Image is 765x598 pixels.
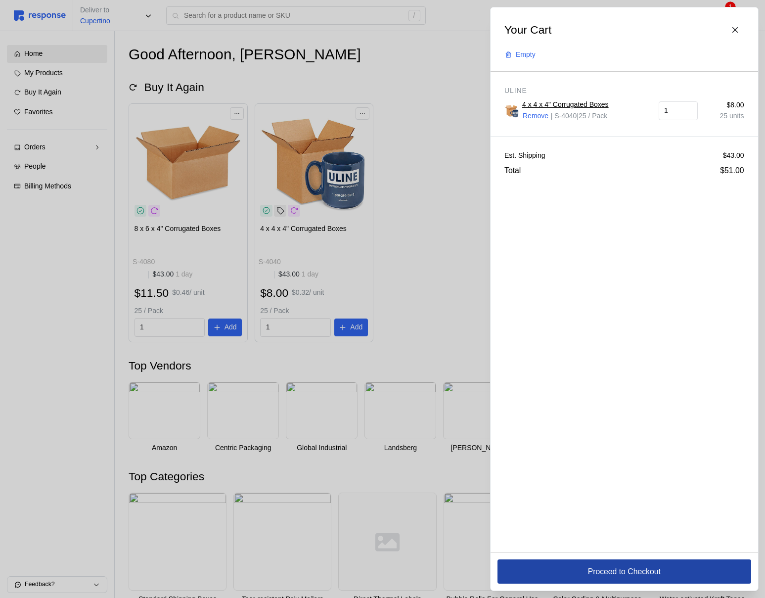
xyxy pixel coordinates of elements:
p: Est. Shipping [504,150,545,161]
p: $51.00 [720,164,744,177]
button: Remove [522,110,549,122]
p: Remove [523,111,548,122]
p: Empty [516,49,536,60]
span: | S-4040 [550,112,577,120]
button: Proceed to Checkout [497,559,751,584]
img: S-4040 [504,104,519,118]
input: Qty [664,102,692,120]
p: $43.00 [722,150,744,161]
p: 25 units [705,111,744,122]
p: Total [504,164,521,177]
p: $8.00 [705,100,744,111]
span: | 25 / Pack [577,112,607,120]
p: Uline [504,86,744,96]
h2: Your Cart [504,22,551,38]
button: Empty [499,46,541,64]
p: Proceed to Checkout [587,565,660,578]
a: 4 x 4 x 4" Corrugated Boxes [522,99,609,110]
